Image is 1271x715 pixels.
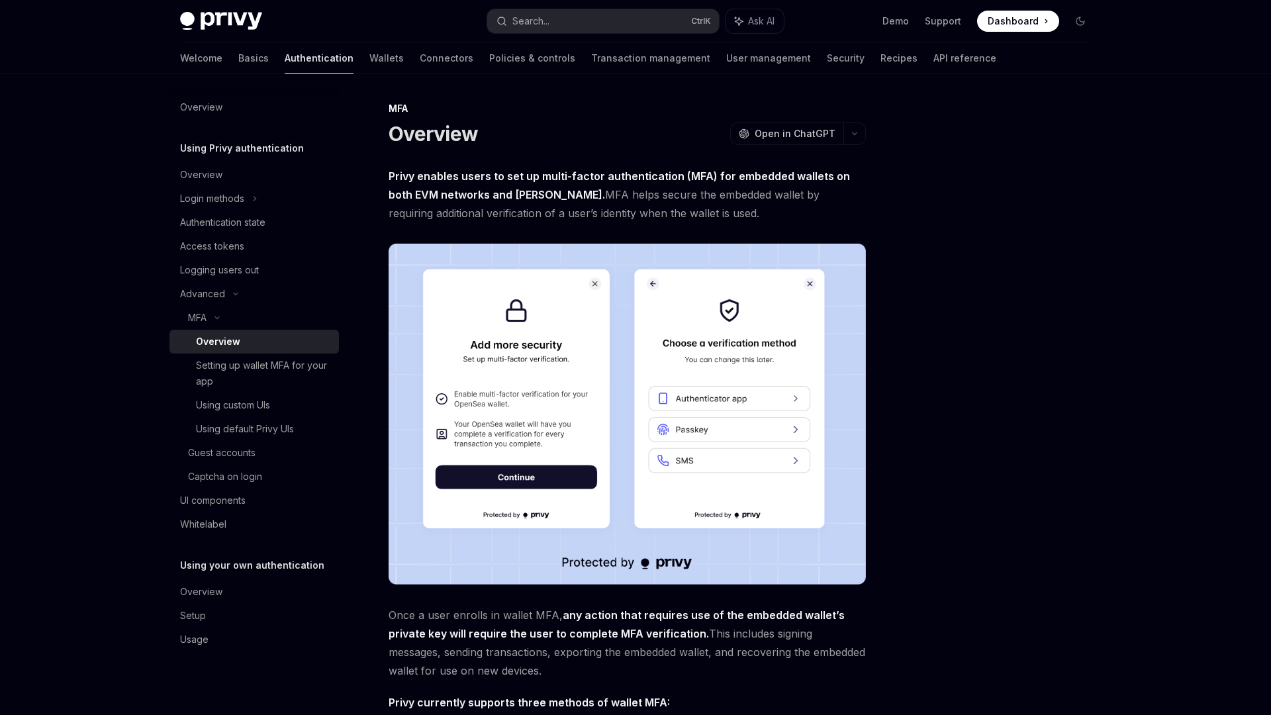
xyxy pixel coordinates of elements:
[730,122,843,145] button: Open in ChatGPT
[196,421,294,437] div: Using default Privy UIs
[169,258,339,282] a: Logging users out
[169,234,339,258] a: Access tokens
[180,557,324,573] h5: Using your own authentication
[169,330,339,354] a: Overview
[169,393,339,417] a: Using custom UIs
[1070,11,1091,32] button: Toggle dark mode
[180,215,265,230] div: Authentication state
[169,211,339,234] a: Authentication state
[180,191,244,207] div: Login methods
[169,628,339,651] a: Usage
[169,489,339,512] a: UI components
[880,42,918,74] a: Recipes
[180,99,222,115] div: Overview
[180,632,209,647] div: Usage
[180,516,226,532] div: Whitelabel
[169,417,339,441] a: Using default Privy UIs
[180,140,304,156] h5: Using Privy authentication
[169,354,339,393] a: Setting up wallet MFA for your app
[489,42,575,74] a: Policies & controls
[169,163,339,187] a: Overview
[691,16,711,26] span: Ctrl K
[977,11,1059,32] a: Dashboard
[169,441,339,465] a: Guest accounts
[988,15,1039,28] span: Dashboard
[389,102,866,115] div: MFA
[188,445,256,461] div: Guest accounts
[180,608,206,624] div: Setup
[196,334,240,350] div: Overview
[169,580,339,604] a: Overview
[285,42,353,74] a: Authentication
[180,584,222,600] div: Overview
[196,397,270,413] div: Using custom UIs
[591,42,710,74] a: Transaction management
[389,608,845,640] strong: any action that requires use of the embedded wallet’s private key will require the user to comple...
[925,15,961,28] a: Support
[180,493,246,508] div: UI components
[389,169,850,201] strong: Privy enables users to set up multi-factor authentication (MFA) for embedded wallets on both EVM ...
[369,42,404,74] a: Wallets
[169,604,339,628] a: Setup
[512,13,549,29] div: Search...
[933,42,996,74] a: API reference
[827,42,865,74] a: Security
[389,122,478,146] h1: Overview
[726,9,784,33] button: Ask AI
[180,42,222,74] a: Welcome
[389,696,670,709] strong: Privy currently supports three methods of wallet MFA:
[487,9,719,33] button: Search...CtrlK
[755,127,835,140] span: Open in ChatGPT
[169,465,339,489] a: Captcha on login
[188,469,262,485] div: Captcha on login
[180,167,222,183] div: Overview
[169,95,339,119] a: Overview
[389,606,866,680] span: Once a user enrolls in wallet MFA, This includes signing messages, sending transactions, exportin...
[389,244,866,585] img: images/MFA.png
[188,310,207,326] div: MFA
[180,238,244,254] div: Access tokens
[882,15,909,28] a: Demo
[726,42,811,74] a: User management
[180,12,262,30] img: dark logo
[238,42,269,74] a: Basics
[180,262,259,278] div: Logging users out
[748,15,775,28] span: Ask AI
[420,42,473,74] a: Connectors
[389,167,866,222] span: MFA helps secure the embedded wallet by requiring additional verification of a user’s identity wh...
[180,286,225,302] div: Advanced
[169,512,339,536] a: Whitelabel
[196,358,331,389] div: Setting up wallet MFA for your app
